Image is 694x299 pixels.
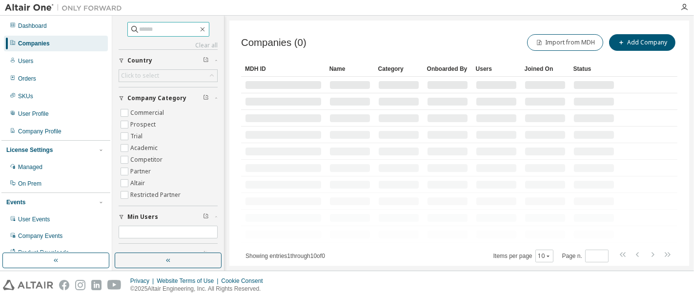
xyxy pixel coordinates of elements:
p: © 2025 Altair Engineering, Inc. All Rights Reserved. [130,285,269,293]
span: Showing entries 1 through 10 of 0 [245,253,325,259]
div: Click to select [119,70,217,82]
div: User Profile [18,110,49,118]
div: On Prem [18,180,41,188]
div: Name [329,61,370,77]
label: Academic [130,142,160,154]
button: Import from MDH [527,34,603,51]
span: Items per page [493,250,553,262]
img: facebook.svg [59,280,69,290]
div: Managed [18,163,42,171]
button: Add Company [609,34,675,51]
span: Clear filter [203,213,209,221]
span: Min Users [127,213,158,221]
div: Privacy [130,277,157,285]
div: MDH ID [245,61,322,77]
span: Clear filter [203,57,209,64]
label: Trial [130,130,144,142]
img: instagram.svg [75,280,85,290]
div: Companies [18,40,50,47]
label: Commercial [130,107,166,119]
a: Clear all [119,42,218,49]
div: Click to select [121,72,159,80]
div: Product Downloads [18,249,69,256]
span: Companies (0) [241,37,306,48]
span: Clear filter [203,94,209,102]
label: Competitor [130,154,164,166]
div: Website Terms of Use [157,277,221,285]
button: Country [119,50,218,71]
div: Events [6,198,25,206]
img: altair_logo.svg [3,280,53,290]
div: Orders [18,75,36,83]
span: Clear filter [203,251,209,258]
div: Dashboard [18,22,47,30]
span: Max Users [127,251,160,258]
div: License Settings [6,146,53,154]
span: Page n. [562,250,609,262]
div: Company Profile [18,128,61,135]
span: Country [127,57,152,64]
div: Cookie Consent [221,277,268,285]
button: 10 [538,252,551,260]
label: Prospect [130,119,158,130]
div: Users [18,57,33,65]
span: Company Category [127,94,186,102]
div: Category [378,61,419,77]
button: Company Category [119,87,218,109]
div: Users [476,61,517,77]
label: Partner [130,166,153,177]
button: Max Users [119,244,218,265]
div: SKUs [18,92,33,100]
label: Altair [130,177,147,189]
img: youtube.svg [107,280,122,290]
div: Joined On [525,61,566,77]
label: Restricted Partner [130,189,183,201]
div: Company Events [18,232,62,240]
img: linkedin.svg [91,280,102,290]
div: Onboarded By [427,61,468,77]
button: Min Users [119,206,218,228]
div: Status [573,61,614,77]
div: User Events [18,215,50,223]
img: Altair One [5,3,127,13]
